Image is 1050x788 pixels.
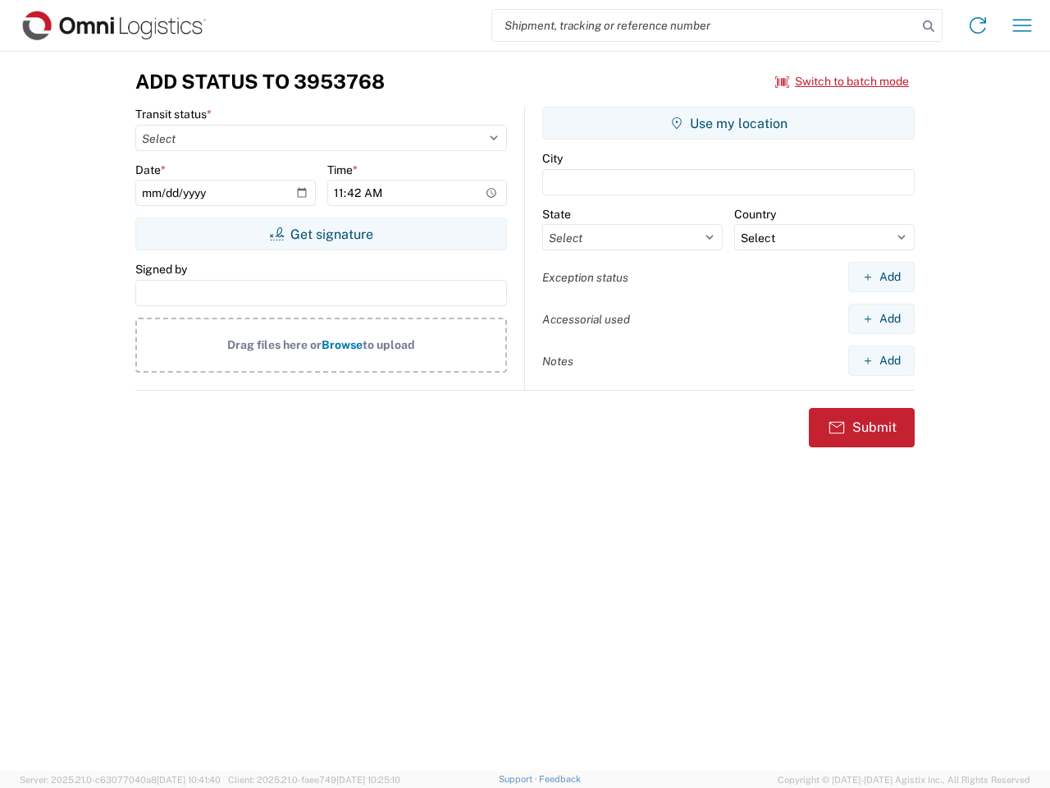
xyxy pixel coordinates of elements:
[775,68,909,95] button: Switch to batch mode
[542,151,563,166] label: City
[734,207,776,222] label: Country
[336,775,400,785] span: [DATE] 10:25:10
[542,312,630,327] label: Accessorial used
[322,338,363,351] span: Browse
[809,408,915,447] button: Submit
[848,304,915,334] button: Add
[778,772,1030,787] span: Copyright © [DATE]-[DATE] Agistix Inc., All Rights Reserved
[542,354,573,369] label: Notes
[542,207,571,222] label: State
[135,107,212,121] label: Transit status
[20,775,221,785] span: Server: 2025.21.0-c63077040a8
[135,262,187,277] label: Signed by
[499,774,540,784] a: Support
[542,270,628,285] label: Exception status
[492,10,917,41] input: Shipment, tracking or reference number
[135,218,507,250] button: Get signature
[228,775,400,785] span: Client: 2025.21.0-faee749
[542,107,915,140] button: Use my location
[848,262,915,292] button: Add
[327,163,358,177] label: Time
[157,775,221,785] span: [DATE] 10:41:40
[135,70,385,94] h3: Add Status to 3953768
[227,338,322,351] span: Drag files here or
[363,338,415,351] span: to upload
[848,346,915,376] button: Add
[135,163,166,177] label: Date
[539,774,581,784] a: Feedback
